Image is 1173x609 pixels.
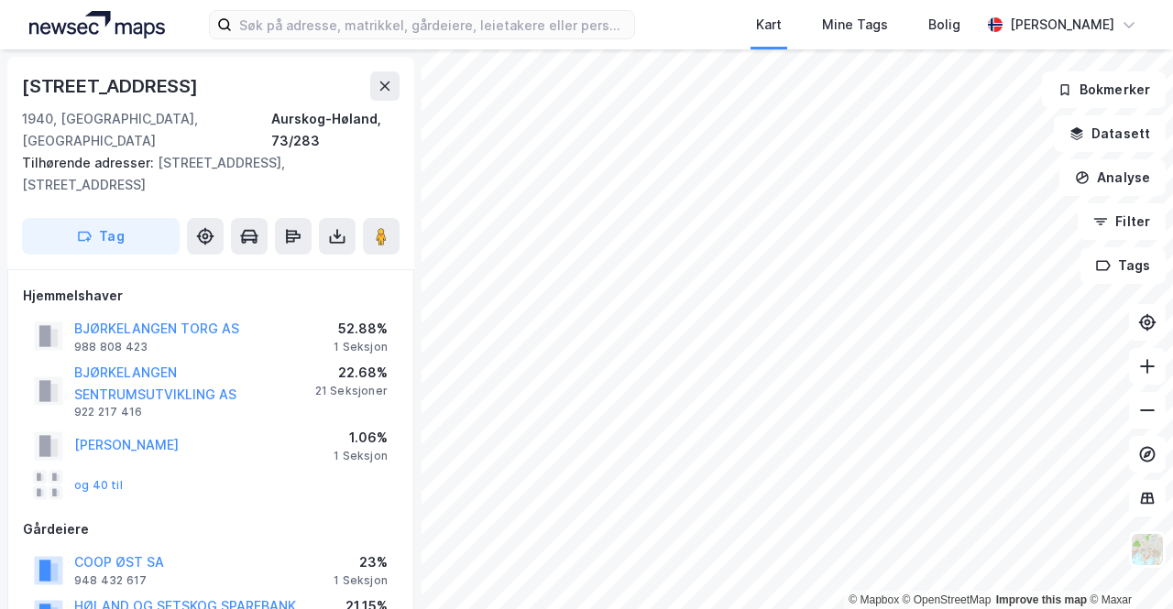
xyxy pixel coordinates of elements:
[928,14,960,36] div: Bolig
[23,518,399,540] div: Gårdeiere
[1078,203,1166,240] button: Filter
[232,11,634,38] input: Søk på adresse, matrikkel, gårdeiere, leietakere eller personer
[334,449,388,463] div: 1 Seksjon
[74,340,148,354] div: 988 808 423
[74,573,147,588] div: 948 432 617
[22,155,158,170] span: Tilhørende adresser:
[23,285,399,307] div: Hjemmelshaver
[22,218,180,255] button: Tag
[22,108,271,152] div: 1940, [GEOGRAPHIC_DATA], [GEOGRAPHIC_DATA]
[334,318,388,340] div: 52.88%
[29,11,165,38] img: logo.a4113a55bc3d86da70a041830d287a7e.svg
[22,152,385,196] div: [STREET_ADDRESS], [STREET_ADDRESS]
[334,340,388,354] div: 1 Seksjon
[22,71,202,101] div: [STREET_ADDRESS]
[315,362,388,384] div: 22.68%
[903,593,992,606] a: OpenStreetMap
[1054,115,1166,152] button: Datasett
[996,593,1087,606] a: Improve this map
[1010,14,1114,36] div: [PERSON_NAME]
[1081,521,1173,609] div: Kontrollprogram for chat
[74,405,142,419] div: 922 217 416
[1081,521,1173,609] iframe: Chat Widget
[271,108,400,152] div: Aurskog-Høland, 73/283
[849,593,899,606] a: Mapbox
[334,427,388,449] div: 1.06%
[315,384,388,398] div: 21 Seksjoner
[822,14,888,36] div: Mine Tags
[756,14,782,36] div: Kart
[334,551,388,573] div: 23%
[1059,159,1166,196] button: Analyse
[1080,247,1166,284] button: Tags
[1042,71,1166,108] button: Bokmerker
[334,573,388,588] div: 1 Seksjon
